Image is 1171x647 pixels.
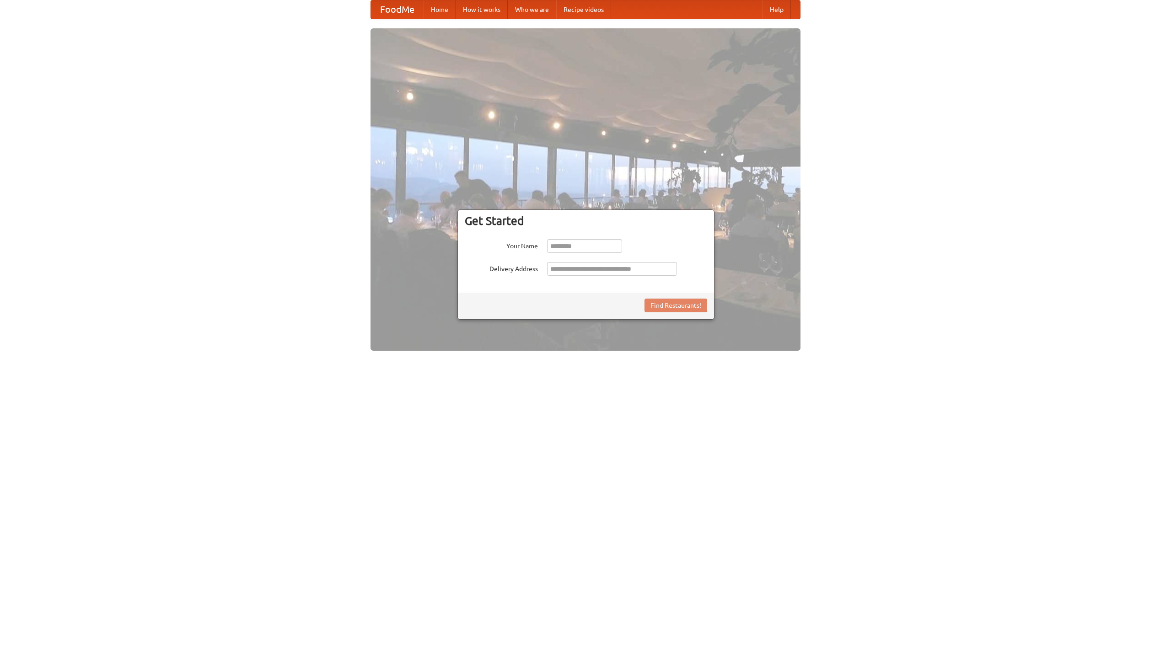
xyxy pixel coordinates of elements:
h3: Get Started [465,214,707,228]
a: Who we are [508,0,556,19]
label: Delivery Address [465,262,538,273]
label: Your Name [465,239,538,251]
a: How it works [456,0,508,19]
a: Home [424,0,456,19]
button: Find Restaurants! [645,299,707,312]
a: Recipe videos [556,0,611,19]
a: FoodMe [371,0,424,19]
a: Help [763,0,791,19]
